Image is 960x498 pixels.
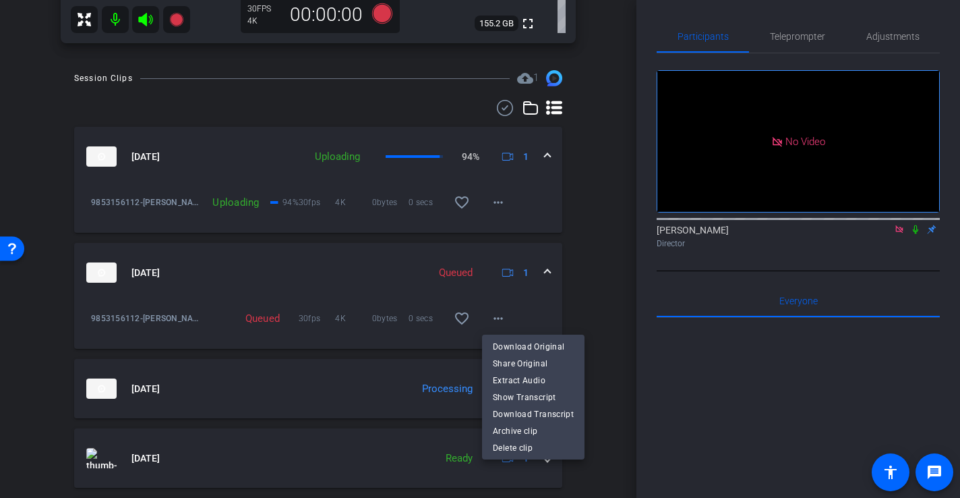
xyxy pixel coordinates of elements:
[493,406,574,422] span: Download Transcript
[493,339,574,355] span: Download Original
[493,356,574,372] span: Share Original
[493,440,574,456] span: Delete clip
[493,372,574,389] span: Extract Audio
[493,423,574,439] span: Archive clip
[493,389,574,406] span: Show Transcript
